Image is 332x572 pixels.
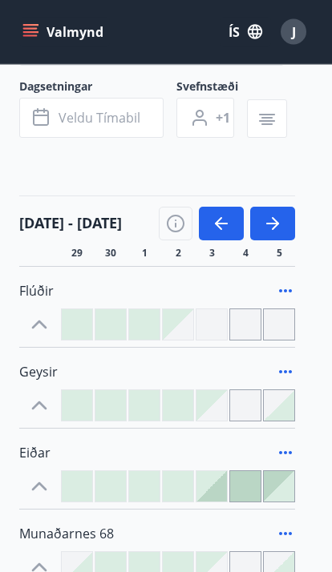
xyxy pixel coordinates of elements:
button: J [274,13,313,51]
span: 2 [176,248,181,260]
h4: [DATE] - [DATE] [19,213,122,234]
span: 29 [71,248,83,260]
span: 3 [209,248,215,260]
span: +1 [216,110,230,127]
span: Dagsetningar [19,79,176,99]
span: 30 [105,248,116,260]
button: ÍS [220,18,271,46]
span: J [292,23,296,41]
button: Veldu tímabil [19,99,164,139]
span: 5 [277,248,282,260]
span: Svefnstæði [176,79,247,99]
span: Geysir [19,364,58,381]
span: Flúðir [19,283,54,300]
button: menu [19,18,110,46]
span: Veldu tímabil [59,110,140,127]
span: Eiðar [19,445,51,462]
span: 4 [243,248,249,260]
span: 1 [142,248,148,260]
button: +1 [176,99,234,139]
span: Munaðarnes 68 [19,526,114,543]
